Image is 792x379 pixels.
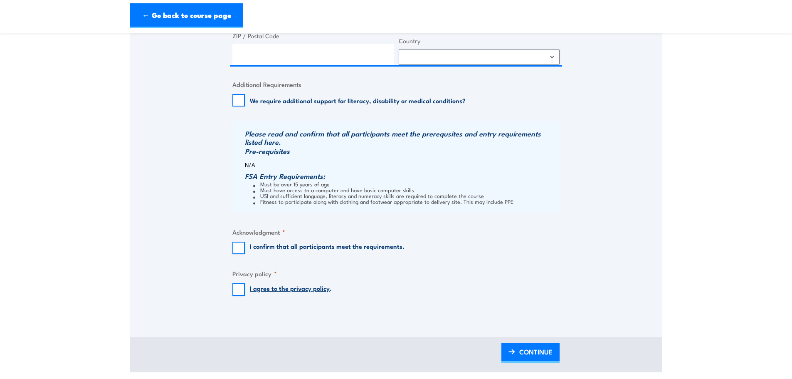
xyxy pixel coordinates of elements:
[130,3,243,28] a: ← Go back to course page
[232,269,277,278] legend: Privacy policy
[250,283,332,296] label: .
[232,227,285,237] legend: Acknowledgment
[250,242,405,254] label: I confirm that all participants meet the requirements.
[245,129,558,146] h3: Please read and confirm that all participants meet the prerequsites and entry requirements listed...
[519,341,553,363] span: CONTINUE
[253,193,558,198] li: USI and sufficient language, literacy and numeracy skills are required to complete the course
[245,172,558,180] h3: FSA Entry Requirements:
[253,187,558,193] li: Must have access to a computer and have basic computer skills
[250,96,466,104] label: We require additional support for literacy, disability or medical conditions?
[399,36,560,46] label: Country
[245,147,558,155] h3: Pre-requisites
[232,31,394,41] label: ZIP / Postal Code
[232,79,301,89] legend: Additional Requirements
[245,161,558,168] p: N/A
[250,283,330,292] a: I agree to the privacy policy
[501,343,560,363] a: CONTINUE
[253,198,558,204] li: Fitness to participate along with clothing and footwear appropriate to delivery site. This may in...
[253,181,558,187] li: Must be over 15 years of age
